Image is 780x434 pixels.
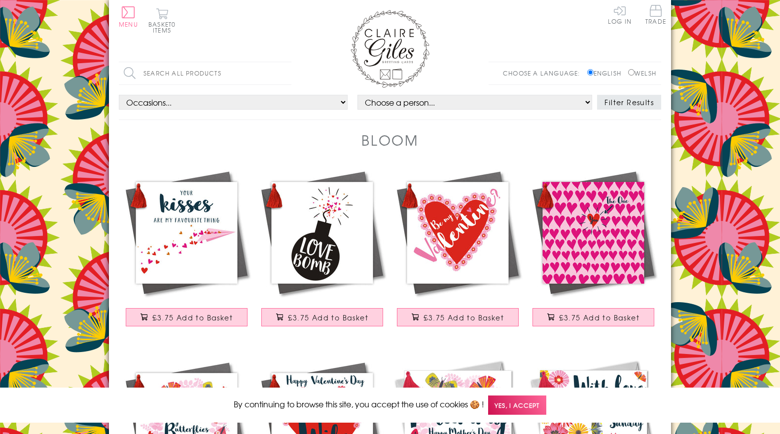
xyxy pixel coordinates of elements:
[126,308,248,326] button: £3.75 Add to Basket
[503,69,585,78] p: Choose a language:
[119,62,291,84] input: Search all products
[261,308,384,326] button: £3.75 Add to Basket
[390,165,526,301] img: Valentine's Day Card, Heart with Flowers, Embellished with a colourful tassel
[597,95,661,110] button: Filter Results
[587,69,626,78] label: English
[526,165,661,336] a: Valentine's Day Card, Hearts Background, Embellished with a colourful tassel £3.75 Add to Basket
[397,308,519,326] button: £3.75 Add to Basket
[608,5,632,24] a: Log In
[628,69,656,78] label: Welsh
[119,6,138,27] button: Menu
[361,130,419,150] h1: Bloom
[119,20,138,29] span: Menu
[153,20,176,35] span: 0 items
[119,165,254,336] a: Valentine's Day Card, Paper Plane Kisses, Embellished with a colourful tassel £3.75 Add to Basket
[526,165,661,301] img: Valentine's Day Card, Hearts Background, Embellished with a colourful tassel
[152,313,233,322] span: £3.75 Add to Basket
[587,69,594,76] input: English
[559,313,639,322] span: £3.75 Add to Basket
[424,313,504,322] span: £3.75 Add to Basket
[119,165,254,301] img: Valentine's Day Card, Paper Plane Kisses, Embellished with a colourful tassel
[288,313,368,322] span: £3.75 Add to Basket
[488,395,546,415] span: Yes, I accept
[532,308,655,326] button: £3.75 Add to Basket
[645,5,666,26] a: Trade
[148,8,176,33] button: Basket0 items
[282,62,291,84] input: Search
[390,165,526,336] a: Valentine's Day Card, Heart with Flowers, Embellished with a colourful tassel £3.75 Add to Basket
[254,165,390,301] img: Valentine's Day Card, Bomb, Love Bomb, Embellished with a colourful tassel
[254,165,390,336] a: Valentine's Day Card, Bomb, Love Bomb, Embellished with a colourful tassel £3.75 Add to Basket
[645,5,666,24] span: Trade
[351,10,429,88] img: Claire Giles Greetings Cards
[628,69,635,76] input: Welsh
